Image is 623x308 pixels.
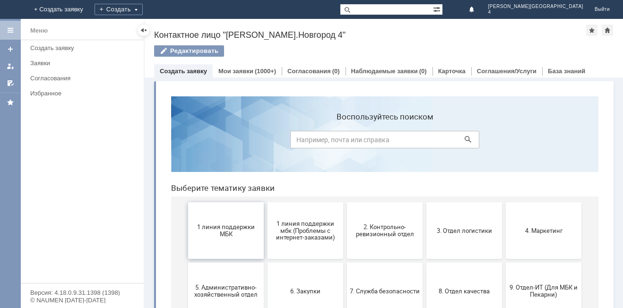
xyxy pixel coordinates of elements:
[3,76,18,91] a: Мои согласования
[8,94,435,104] header: Выберите тематику заявки
[602,25,613,36] div: Сделать домашней страницей
[342,174,418,231] button: 9. Отдел-ИТ (Для МБК и Пекарни)
[186,256,256,270] span: Отдел-ИТ (Битрикс24 и CRM)
[488,9,583,15] span: 4
[30,44,138,51] div: Создать заявку
[586,25,597,36] div: Добавить в избранное
[30,75,138,82] div: Согласования
[438,68,466,75] a: Карточка
[26,71,142,86] a: Согласования
[263,234,338,291] button: Отдел-ИТ (Офис)
[433,4,442,13] span: Расширенный поиск
[30,297,134,303] div: © NAUMEN [DATE]-[DATE]
[351,68,418,75] a: Наблюдаемые заявки
[127,23,316,33] label: Воспользуйтесь поиском
[266,198,336,205] span: 8. Отдел качества
[263,113,338,170] button: 3. Отдел логистики
[183,234,259,291] button: Отдел-ИТ (Битрикс24 и CRM)
[107,259,177,266] span: Отдел ИТ (1С)
[419,68,427,75] div: (0)
[138,25,149,36] div: Скрыть меню
[27,135,97,149] span: 1 линия поддержки МБК
[548,68,585,75] a: База знаний
[266,259,336,266] span: Отдел-ИТ (Офис)
[183,174,259,231] button: 7. Служба безопасности
[27,195,97,209] span: 5. Административно-хозяйственный отдел
[25,174,100,231] button: 5. Административно-хозяйственный отдел
[104,234,180,291] button: Отдел ИТ (1С)
[30,25,48,36] div: Меню
[127,42,316,60] input: Например, почта или справка
[107,198,177,205] span: 6. Закупки
[27,259,97,266] span: Бухгалтерия (для мбк)
[287,68,331,75] a: Согласования
[342,234,418,291] button: Финансовый отдел
[95,4,143,15] div: Создать
[104,174,180,231] button: 6. Закупки
[3,59,18,74] a: Мои заявки
[186,135,256,149] span: 2. Контрольно-ревизионный отдел
[183,113,259,170] button: 2. Контрольно-ревизионный отдел
[26,41,142,55] a: Создать заявку
[488,4,583,9] span: [PERSON_NAME][GEOGRAPHIC_DATA]
[218,68,253,75] a: Мои заявки
[30,90,128,97] div: Избранное
[342,113,418,170] button: 4. Маркетинг
[345,195,415,209] span: 9. Отдел-ИТ (Для МБК и Пекарни)
[255,68,276,75] div: (1000+)
[3,42,18,57] a: Создать заявку
[25,234,100,291] button: Бухгалтерия (для мбк)
[263,174,338,231] button: 8. Отдел качества
[25,113,100,170] button: 1 линия поддержки МБК
[154,30,586,40] div: Контактное лицо "[PERSON_NAME].Новгород 4"
[186,198,256,205] span: 7. Служба безопасности
[30,290,134,296] div: Версия: 4.18.0.9.31.1398 (1398)
[30,60,138,67] div: Заявки
[477,68,536,75] a: Соглашения/Услуги
[104,113,180,170] button: 1 линия поддержки мбк (Проблемы с интернет-заказами)
[332,68,340,75] div: (0)
[26,56,142,70] a: Заявки
[266,138,336,145] span: 3. Отдел логистики
[107,131,177,152] span: 1 линия поддержки мбк (Проблемы с интернет-заказами)
[345,259,415,266] span: Финансовый отдел
[160,68,207,75] a: Создать заявку
[345,138,415,145] span: 4. Маркетинг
